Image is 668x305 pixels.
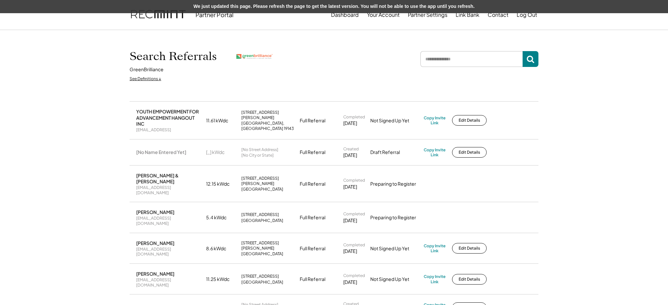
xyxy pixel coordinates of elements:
div: Partner Portal [196,11,233,18]
div: [EMAIL_ADDRESS][DOMAIN_NAME] [136,277,202,288]
button: Dashboard [331,8,359,21]
div: Copy Invite Link [424,243,445,254]
div: [EMAIL_ADDRESS][DOMAIN_NAME] [136,247,202,257]
div: 11.61 kWdc [206,117,237,124]
button: Edit Details [452,147,487,158]
img: recmint-logotype%403x.png [131,4,186,26]
button: Partner Settings [408,8,447,21]
div: [PERSON_NAME] [136,209,174,215]
div: [STREET_ADDRESS] [241,274,279,279]
div: See Definitions ↓ [130,76,161,82]
button: Edit Details [452,243,487,254]
div: Draft Referral [370,149,420,156]
div: Full Referral [300,181,325,187]
div: [No Name Entered Yet] [136,149,186,155]
div: 12.15 kWdc [206,181,237,187]
button: Contact [488,8,508,21]
button: Log Out [517,8,537,21]
div: [_] kWdc [206,149,237,156]
div: [DATE] [343,248,357,255]
button: Edit Details [452,274,487,285]
div: Full Referral [300,214,325,221]
div: [STREET_ADDRESS][PERSON_NAME] [241,176,296,186]
div: [DATE] [343,152,357,159]
h1: Search Referrals [130,49,217,63]
div: [EMAIL_ADDRESS][DOMAIN_NAME] [136,216,202,226]
div: [PERSON_NAME] [136,271,174,277]
button: Link Bank [456,8,479,21]
img: greenbrilliance.png [236,54,273,59]
div: Completed [343,178,365,183]
div: Preparing to Register [370,181,420,187]
div: 11.25 kWdc [206,276,237,283]
div: GreenBrilliance [130,66,164,73]
div: Full Referral [300,149,325,156]
div: Copy Invite Link [424,274,445,284]
div: [EMAIL_ADDRESS] [136,127,171,133]
div: [STREET_ADDRESS] [241,212,279,217]
div: Completed [343,211,365,217]
div: [PERSON_NAME] & [PERSON_NAME] [136,172,202,184]
div: 8.6 kWdc [206,245,237,252]
div: Completed [343,114,365,120]
div: [STREET_ADDRESS][PERSON_NAME] [241,240,296,251]
div: Copy Invite Link [424,115,445,126]
div: [GEOGRAPHIC_DATA] [241,218,283,223]
div: [PERSON_NAME] [136,240,174,246]
button: Edit Details [452,115,487,126]
div: [STREET_ADDRESS][PERSON_NAME] [241,110,296,120]
div: [DATE] [343,120,357,127]
div: Not Signed Up Yet [370,117,420,124]
div: [EMAIL_ADDRESS][DOMAIN_NAME] [136,185,202,195]
div: [GEOGRAPHIC_DATA], [GEOGRAPHIC_DATA] 19143 [241,121,296,131]
div: [No Street Address] [241,147,278,152]
button: Your Account [367,8,400,21]
div: Copy Invite Link [424,147,445,158]
div: [DATE] [343,184,357,190]
div: Completed [343,273,365,278]
div: Created [343,146,359,152]
div: [DATE] [343,217,357,224]
div: [GEOGRAPHIC_DATA] [241,280,283,285]
div: Preparing to Register [370,214,420,221]
div: YOUTH EMPOWERMENT FOR ADVANCEMENT HANGOUT INC [136,108,202,127]
div: [GEOGRAPHIC_DATA] [241,187,283,192]
div: 5.4 kWdc [206,214,237,221]
div: Not Signed Up Yet [370,245,420,252]
div: Completed [343,242,365,248]
div: Full Referral [300,276,325,283]
div: Full Referral [300,245,325,252]
div: [GEOGRAPHIC_DATA] [241,251,283,257]
div: [No City or State] [241,153,274,158]
div: Not Signed Up Yet [370,276,420,283]
div: [DATE] [343,279,357,286]
div: Full Referral [300,117,325,124]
